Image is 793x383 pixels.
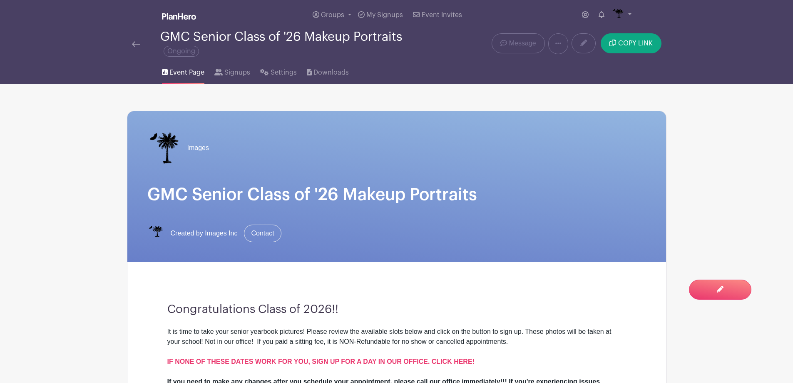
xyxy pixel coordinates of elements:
img: logo_white-6c42ec7e38ccf1d336a20a19083b03d10ae64f83f12c07503d8b9e83406b4c7d.svg [162,13,196,20]
button: COPY LINK [601,33,661,53]
div: GMC Senior Class of '26 Makeup Portraits [160,30,430,58]
a: Settings [260,58,296,84]
span: COPY LINK [618,40,653,47]
span: Settings [271,68,297,78]
span: Images [187,143,209,153]
a: Event Page [162,58,204,84]
span: Downloads [313,68,349,78]
img: back-arrow-29a5d9b10d5bd6ae65dc969a981735edf675c4d7a1fe02e03b50dbd4ba3cdb55.svg [132,41,140,47]
span: Event Page [169,68,204,78]
span: Signups [224,68,250,78]
div: It is time to take your senior yearbook pictures! Please review the available slots below and cli... [167,327,626,377]
span: Event Invites [422,12,462,18]
span: My Signups [366,12,403,18]
a: Downloads [307,58,349,84]
h3: Congratulations Class of 2026!! [167,303,626,317]
span: Message [509,38,536,48]
span: Created by Images Inc [171,228,238,238]
a: Message [492,33,544,53]
h1: GMC Senior Class of '26 Makeup Portraits [147,185,646,205]
img: IMAGES%20logo%20transparenT%20PNG%20s.png [147,225,164,242]
a: Contact [244,225,281,242]
span: Groups [321,12,344,18]
img: IMAGES%20logo%20transparenT%20PNG%20s.png [611,8,624,22]
img: IMAGES%20logo%20transparenT%20PNG%20s.png [147,131,181,165]
a: Signups [214,58,250,84]
a: IF NONE OF THESE DATES WORK FOR YOU, SIGN UP FOR A DAY IN OUR OFFICE. CLICK HERE! [167,358,475,365]
span: Ongoing [164,46,199,57]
